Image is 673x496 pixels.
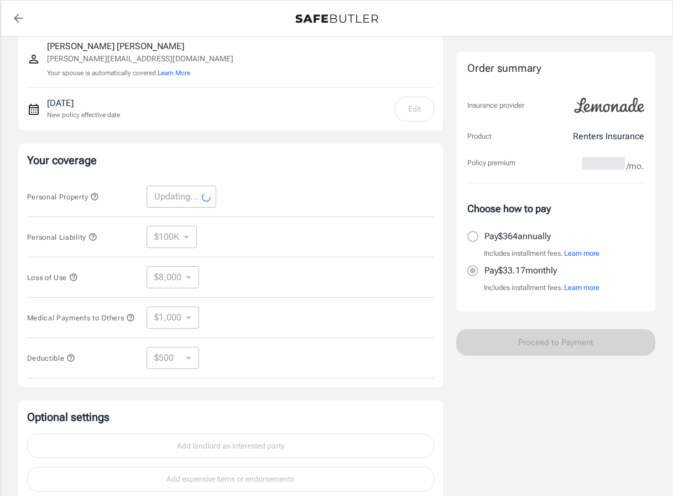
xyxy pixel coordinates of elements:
p: [PERSON_NAME][EMAIL_ADDRESS][DOMAIN_NAME] [47,53,233,65]
button: Learn More [158,68,190,78]
span: Medical Payments to Others [27,314,135,322]
p: Includes installment fees. [484,282,599,293]
span: /mo. [627,159,644,174]
span: Personal Liability [27,233,97,241]
span: Personal Property [27,193,99,201]
p: Product [467,131,492,142]
p: Choose how to pay [467,201,644,216]
button: Learn more [564,248,599,259]
p: Pay $33.17 monthly [484,264,557,277]
p: Renters Insurance [573,130,644,143]
p: Your spouse is automatically covered. [47,68,233,78]
p: Includes installment fees. [484,248,599,259]
p: [PERSON_NAME] [PERSON_NAME] [47,40,233,53]
span: Deductible [27,354,76,362]
button: Personal Liability [27,230,97,244]
p: Policy premium [467,157,515,168]
button: Loss of Use [27,271,78,284]
p: Insurance provider [467,100,524,111]
button: Medical Payments to Others [27,311,135,324]
svg: Insured person [27,52,40,66]
div: Order summary [467,61,644,77]
span: Loss of Use [27,273,78,282]
a: back to quotes [7,7,29,29]
svg: New policy start date [27,103,40,116]
p: [DATE] [47,97,120,110]
button: Learn more [564,282,599,293]
p: New policy effective date [47,110,120,120]
p: Pay $364 annually [484,230,551,243]
button: Deductible [27,351,76,365]
button: Personal Property [27,190,99,203]
p: Your coverage [27,152,434,168]
img: Back to quotes [295,14,378,23]
p: Optional settings [27,409,434,425]
img: Lemonade [568,90,651,121]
